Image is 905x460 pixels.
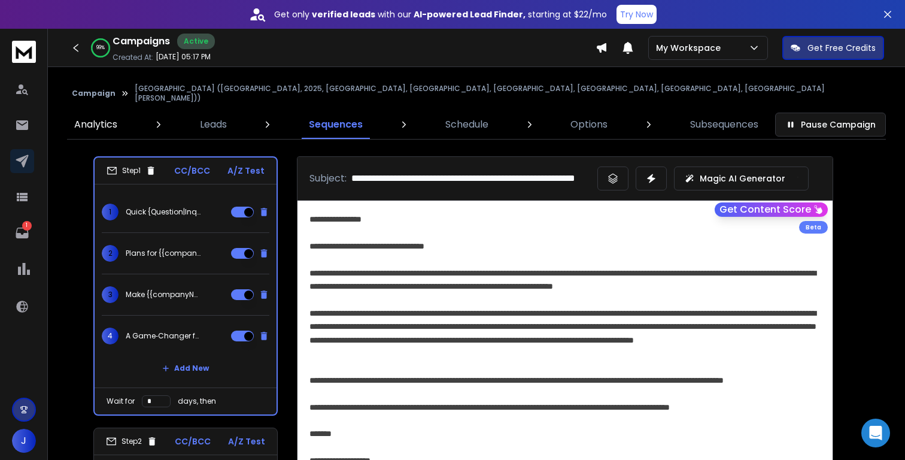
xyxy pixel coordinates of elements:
[22,221,32,231] p: 1
[715,202,828,217] button: Get Content Score
[126,249,202,258] p: Plans for {{companyName}}'s upcoming events?
[107,397,135,406] p: Wait for
[12,429,36,453] button: J
[106,436,157,447] div: Step 2
[177,34,215,49] div: Active
[72,89,116,98] button: Campaign
[656,42,725,54] p: My Workspace
[113,53,153,62] p: Created At:
[302,110,370,139] a: Sequences
[227,165,265,177] p: A/Z Test
[700,172,785,184] p: Magic AI Generator
[10,221,34,245] a: 1
[178,397,216,406] p: days, then
[309,171,347,186] p: Subject:
[782,36,884,60] button: Get Free Credits
[570,117,608,132] p: Options
[274,8,607,20] p: Get only with our starting at $22/mo
[135,84,881,103] p: [GEOGRAPHIC_DATA] ([GEOGRAPHIC_DATA], 2025, [GEOGRAPHIC_DATA], [GEOGRAPHIC_DATA], [GEOGRAPHIC_DAT...
[126,207,202,217] p: Quick {Question|Inquiry|Note} about {{companyName}}
[102,204,119,220] span: 1
[174,165,210,177] p: CC/BCC
[156,52,211,62] p: [DATE] 05:17 PM
[617,5,657,24] button: Try Now
[93,156,278,416] li: Step1CC/BCCA/Z Test1Quick {Question|Inquiry|Note} about {{companyName}}2Plans for {{companyName}}...
[620,8,653,20] p: Try Now
[102,328,119,344] span: 4
[74,117,117,132] p: Analytics
[126,290,202,299] p: Make {{companyName}}'s events {unforgettable|memorable}
[807,42,876,54] p: Get Free Credits
[126,331,202,341] p: A Game‑Changer for {{companyName}}'s Next Event, {{firstName}}
[193,110,234,139] a: Leads
[12,41,36,63] img: logo
[861,419,890,447] div: Open Intercom Messenger
[445,117,488,132] p: Schedule
[438,110,496,139] a: Schedule
[674,167,809,190] button: Magic AI Generator
[228,435,265,447] p: A/Z Test
[414,8,526,20] strong: AI-powered Lead Finder,
[102,286,119,303] span: 3
[563,110,615,139] a: Options
[200,117,227,132] p: Leads
[107,165,156,176] div: Step 1
[799,221,828,234] div: Beta
[96,44,105,52] p: 99 %
[153,356,218,380] button: Add New
[113,34,170,49] h1: Campaigns
[775,113,886,137] button: Pause Campaign
[683,110,766,139] a: Subsequences
[67,110,124,139] a: Analytics
[309,117,363,132] p: Sequences
[312,8,375,20] strong: verified leads
[102,245,119,262] span: 2
[690,117,758,132] p: Subsequences
[175,435,211,447] p: CC/BCC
